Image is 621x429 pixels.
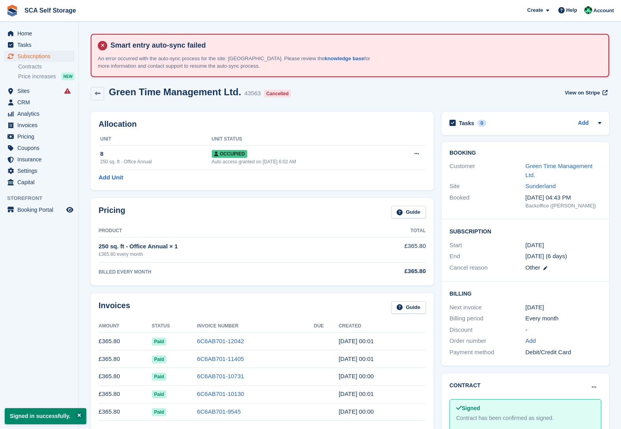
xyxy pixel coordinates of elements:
span: Home [17,28,65,39]
div: Next invoice [449,303,526,312]
time: 2025-05-30 23:00:46 UTC [339,373,374,379]
div: Backoffice ([PERSON_NAME]) [526,202,602,210]
div: Payment method [449,348,526,357]
a: Guide [391,206,426,219]
time: 2025-04-30 23:01:25 UTC [339,390,374,397]
h2: Tasks [459,120,474,127]
time: 2025-03-30 23:00:57 UTC [339,408,374,415]
td: £365.80 [356,237,426,262]
time: 2024-06-30 23:00:00 UTC [526,241,544,250]
a: 6C6AB701-11405 [197,355,244,362]
span: Paid [152,338,166,346]
div: 0 [477,120,487,127]
div: Every month [526,314,602,323]
div: £365.80 [356,267,426,276]
a: menu [4,28,75,39]
a: Add [526,337,536,346]
span: Settings [17,165,65,176]
div: 8 [100,150,212,159]
span: Pricing [17,131,65,142]
img: stora-icon-8386f47178a22dfd0bd8f6a31ec36ba5ce8667c1dd55bd0f319d3a0aa187defe.svg [6,5,18,17]
time: 2025-06-30 23:01:11 UTC [339,355,374,362]
h2: Invoices [99,301,130,314]
h2: Booking [449,150,601,156]
span: Paid [152,408,166,416]
h2: Green Time Management Ltd. [109,87,241,97]
span: Subscriptions [17,51,65,62]
a: menu [4,204,75,215]
td: £365.80 [99,333,152,350]
time: 2025-07-30 23:01:32 UTC [339,338,374,344]
h2: Subscription [449,227,601,235]
a: Add Unit [99,173,123,182]
span: Help [566,6,577,14]
div: End [449,252,526,261]
th: Status [152,320,197,333]
a: Green Time Management Ltd. [526,163,593,178]
span: Paid [152,373,166,381]
i: Smart entry sync failures have occurred [64,88,71,94]
div: 250 sq. ft - Office Annual [100,158,212,165]
p: Signed in successfully. [5,408,86,424]
span: Other [526,264,541,271]
th: Created [339,320,426,333]
div: Booked [449,193,526,210]
a: menu [4,165,75,176]
td: £365.80 [99,350,152,368]
th: Amount [99,320,152,333]
a: Preview store [65,205,75,214]
div: Auto access granted on [DATE] 6:02 AM [212,158,391,165]
a: Add [578,119,589,128]
div: Debit/Credit Card [526,348,602,357]
a: View on Stripe [561,87,609,100]
h4: Smart entry auto-sync failed [107,41,602,50]
th: Product [99,225,356,237]
div: Site [449,182,526,191]
span: Insurance [17,154,65,165]
div: Start [449,241,526,250]
span: Analytics [17,108,65,119]
a: 6C6AB701-10731 [197,373,244,379]
th: Invoice Number [197,320,314,333]
a: menu [4,108,75,119]
div: Signed [456,404,595,412]
span: Capital [17,177,65,188]
h2: Allocation [99,120,426,129]
td: £365.80 [99,385,152,403]
span: CRM [17,97,65,108]
a: 6C6AB701-10130 [197,390,244,397]
td: £365.80 [99,368,152,385]
span: View on Stripe [565,89,600,97]
div: Contract has been confirmed as signed. [456,414,595,422]
a: menu [4,142,75,153]
span: Tasks [17,39,65,50]
span: Account [593,7,614,15]
div: BILLED EVERY MONTH [99,268,356,276]
a: 6C6AB701-12042 [197,338,244,344]
th: Due [314,320,339,333]
div: Customer [449,162,526,179]
div: - [526,325,602,335]
span: Invoices [17,120,65,131]
div: Discount [449,325,526,335]
a: 6C6AB701-9545 [197,408,241,415]
div: Billing period [449,314,526,323]
a: menu [4,39,75,50]
div: [DATE] 04:43 PM [526,193,602,202]
div: Order number [449,337,526,346]
a: Sunderland [526,183,556,189]
span: Create [527,6,543,14]
span: [DATE] (6 days) [526,253,567,259]
div: 250 sq. ft - Office Annual × 1 [99,242,356,251]
th: Unit Status [212,133,391,146]
div: 43563 [244,89,261,98]
h2: Billing [449,289,601,297]
a: knowledge base [324,55,364,61]
th: Unit [99,133,212,146]
a: Price increases NEW [18,72,75,81]
span: Price increases [18,73,56,80]
span: Storefront [7,194,78,202]
th: Total [356,225,426,237]
div: [DATE] [526,303,602,312]
h2: Contract [449,381,481,390]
